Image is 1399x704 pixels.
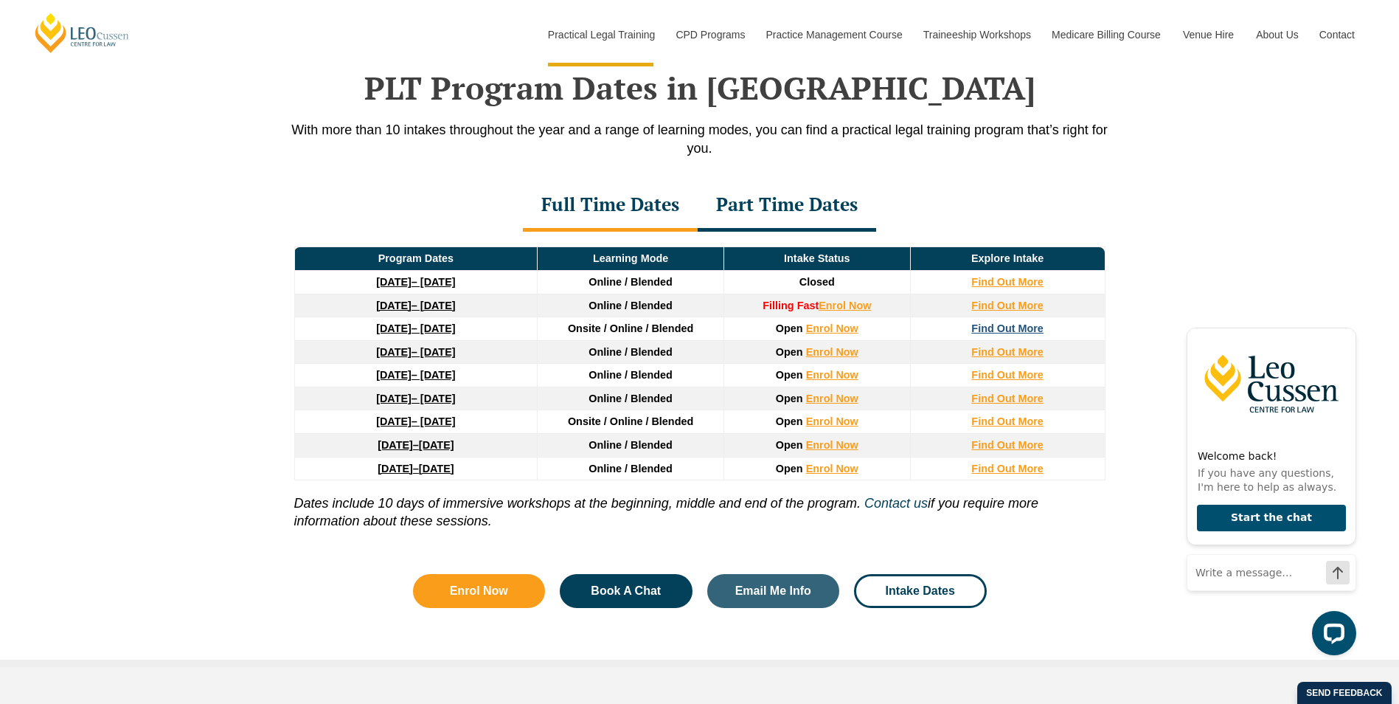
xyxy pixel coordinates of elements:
[589,346,673,358] span: Online / Blended
[376,393,455,404] a: [DATE]– [DATE]
[538,247,724,271] td: Learning Mode
[589,463,673,474] span: Online / Blended
[971,322,1044,334] a: Find Out More
[589,439,673,451] span: Online / Blended
[806,346,858,358] a: Enrol Now
[589,300,673,311] span: Online / Blended
[763,300,819,311] strong: Filling Fast
[707,574,840,608] a: Email Me Info
[1041,3,1172,66] a: Medicare Billing Course
[806,463,858,474] a: Enrol Now
[664,3,754,66] a: CPD Programs
[1175,300,1362,667] iframe: LiveChat chat widget
[376,346,455,358] a: [DATE]– [DATE]
[591,585,661,597] span: Book A Chat
[419,439,454,451] span: [DATE]
[735,585,811,597] span: Email Me Info
[971,346,1044,358] a: Find Out More
[776,439,803,451] span: Open
[419,463,454,474] span: [DATE]
[376,415,412,427] strong: [DATE]
[971,393,1044,404] a: Find Out More
[971,300,1044,311] a: Find Out More
[376,346,412,358] strong: [DATE]
[854,574,987,608] a: Intake Dates
[971,276,1044,288] a: Find Out More
[776,346,803,358] span: Open
[376,369,455,381] a: [DATE]– [DATE]
[589,393,673,404] span: Online / Blended
[33,12,131,54] a: [PERSON_NAME] Centre for Law
[971,415,1044,427] a: Find Out More
[280,69,1120,106] h2: PLT Program Dates in [GEOGRAPHIC_DATA]
[376,300,455,311] a: [DATE]– [DATE]
[568,322,693,334] span: Onsite / Online / Blended
[912,3,1041,66] a: Traineeship Workshops
[378,439,454,451] a: [DATE]–[DATE]
[589,276,673,288] span: Online / Blended
[413,574,546,608] a: Enrol Now
[294,480,1105,530] p: if you require more information about these sessions.
[568,415,693,427] span: Onsite / Online / Blended
[698,180,876,232] div: Part Time Dates
[776,393,803,404] span: Open
[378,463,413,474] strong: [DATE]
[910,247,1105,271] td: Explore Intake
[755,3,912,66] a: Practice Management Course
[799,276,835,288] span: Closed
[806,369,858,381] a: Enrol Now
[294,496,861,511] i: Dates include 10 days of immersive workshops at the beginning, middle and end of the program.
[1172,3,1245,66] a: Venue Hire
[376,276,412,288] strong: [DATE]
[806,415,858,427] a: Enrol Now
[450,585,508,597] span: Enrol Now
[378,463,454,474] a: [DATE]–[DATE]
[589,369,673,381] span: Online / Blended
[806,393,858,404] a: Enrol Now
[376,393,412,404] strong: [DATE]
[819,300,871,311] a: Enrol Now
[560,574,692,608] a: Book A Chat
[1308,3,1366,66] a: Contact
[537,3,665,66] a: Practical Legal Training
[294,247,538,271] td: Program Dates
[378,439,413,451] strong: [DATE]
[776,415,803,427] span: Open
[776,369,803,381] span: Open
[1245,3,1308,66] a: About Us
[806,322,858,334] a: Enrol Now
[376,300,412,311] strong: [DATE]
[886,585,955,597] span: Intake Dates
[376,369,412,381] strong: [DATE]
[864,496,928,511] a: Contact us
[971,463,1044,474] a: Find Out More
[376,276,455,288] a: [DATE]– [DATE]
[776,322,803,334] span: Open
[376,322,412,334] strong: [DATE]
[376,415,455,427] a: [DATE]– [DATE]
[971,369,1044,381] a: Find Out More
[280,121,1120,158] p: With more than 10 intakes throughout the year and a range of learning modes, you can find a pract...
[806,439,858,451] a: Enrol Now
[376,322,455,334] a: [DATE]– [DATE]
[971,439,1044,451] a: Find Out More
[523,180,698,232] div: Full Time Dates
[723,247,910,271] td: Intake Status
[776,463,803,474] span: Open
